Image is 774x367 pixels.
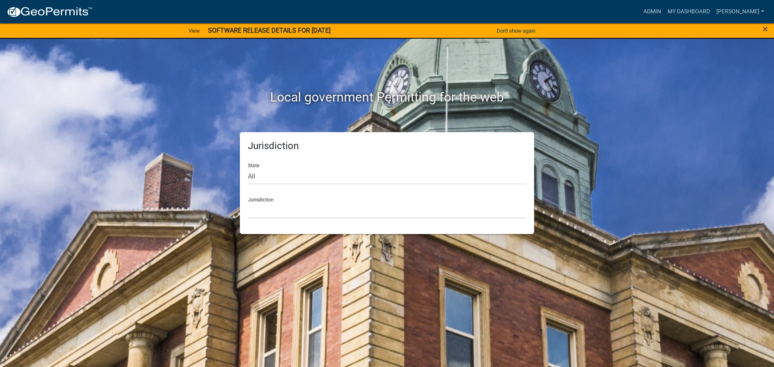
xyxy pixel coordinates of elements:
span: × [763,23,768,35]
a: View [185,24,203,37]
strong: SOFTWARE RELEASE DETAILS FOR [DATE] [208,27,331,34]
h2: Local government Permitting for the web [163,89,611,105]
button: Close [763,24,768,34]
a: [PERSON_NAME] [713,4,768,19]
button: Don't show again [493,24,539,37]
h5: Jurisdiction [248,140,526,152]
a: Admin [640,4,664,19]
a: My Dashboard [664,4,713,19]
